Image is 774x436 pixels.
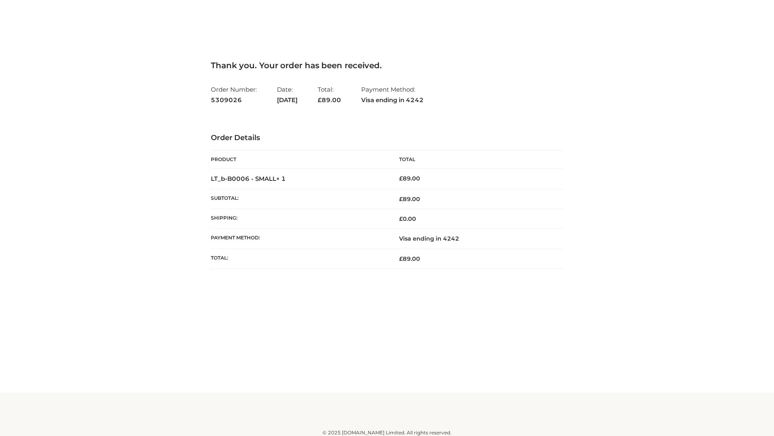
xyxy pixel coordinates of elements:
bdi: 0.00 [399,215,416,222]
span: 89.00 [399,255,420,262]
th: Subtotal: [211,189,387,209]
span: £ [399,215,403,222]
li: Total: [318,82,341,107]
bdi: 89.00 [399,175,420,182]
span: £ [399,255,403,262]
strong: 5309026 [211,95,257,105]
span: £ [318,96,322,104]
h3: Thank you. Your order has been received. [211,61,563,70]
li: Date: [277,82,298,107]
strong: Visa ending in 4242 [361,95,424,105]
th: Total: [211,249,387,268]
span: 89.00 [399,195,420,203]
th: Shipping: [211,209,387,229]
strong: × 1 [276,175,286,182]
strong: LT_b-B0006 - SMALL [211,175,286,182]
th: Total [387,151,563,169]
strong: [DATE] [277,95,298,105]
td: Visa ending in 4242 [387,229,563,249]
span: £ [399,175,403,182]
li: Payment Method: [361,82,424,107]
span: £ [399,195,403,203]
th: Payment method: [211,229,387,249]
th: Product [211,151,387,169]
span: 89.00 [318,96,341,104]
li: Order Number: [211,82,257,107]
h3: Order Details [211,134,563,143]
